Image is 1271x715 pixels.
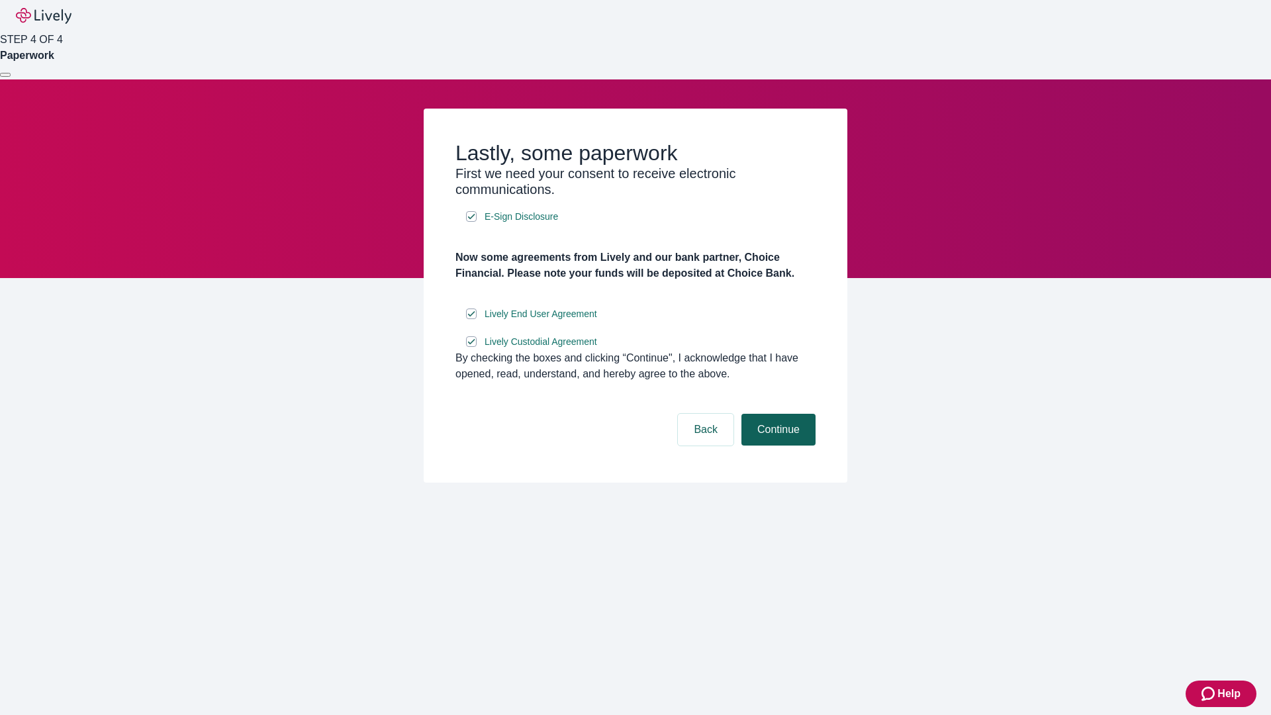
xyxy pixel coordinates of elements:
span: E-Sign Disclosure [485,210,558,224]
a: e-sign disclosure document [482,306,600,322]
img: Lively [16,8,71,24]
h2: Lastly, some paperwork [455,140,816,166]
a: e-sign disclosure document [482,334,600,350]
span: Lively End User Agreement [485,307,597,321]
button: Continue [741,414,816,446]
button: Zendesk support iconHelp [1186,681,1256,707]
span: Lively Custodial Agreement [485,335,597,349]
a: e-sign disclosure document [482,209,561,225]
h4: Now some agreements from Lively and our bank partner, Choice Financial. Please note your funds wi... [455,250,816,281]
svg: Zendesk support icon [1201,686,1217,702]
span: Help [1217,686,1241,702]
button: Back [678,414,733,446]
h3: First we need your consent to receive electronic communications. [455,166,816,197]
div: By checking the boxes and clicking “Continue", I acknowledge that I have opened, read, understand... [455,350,816,382]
